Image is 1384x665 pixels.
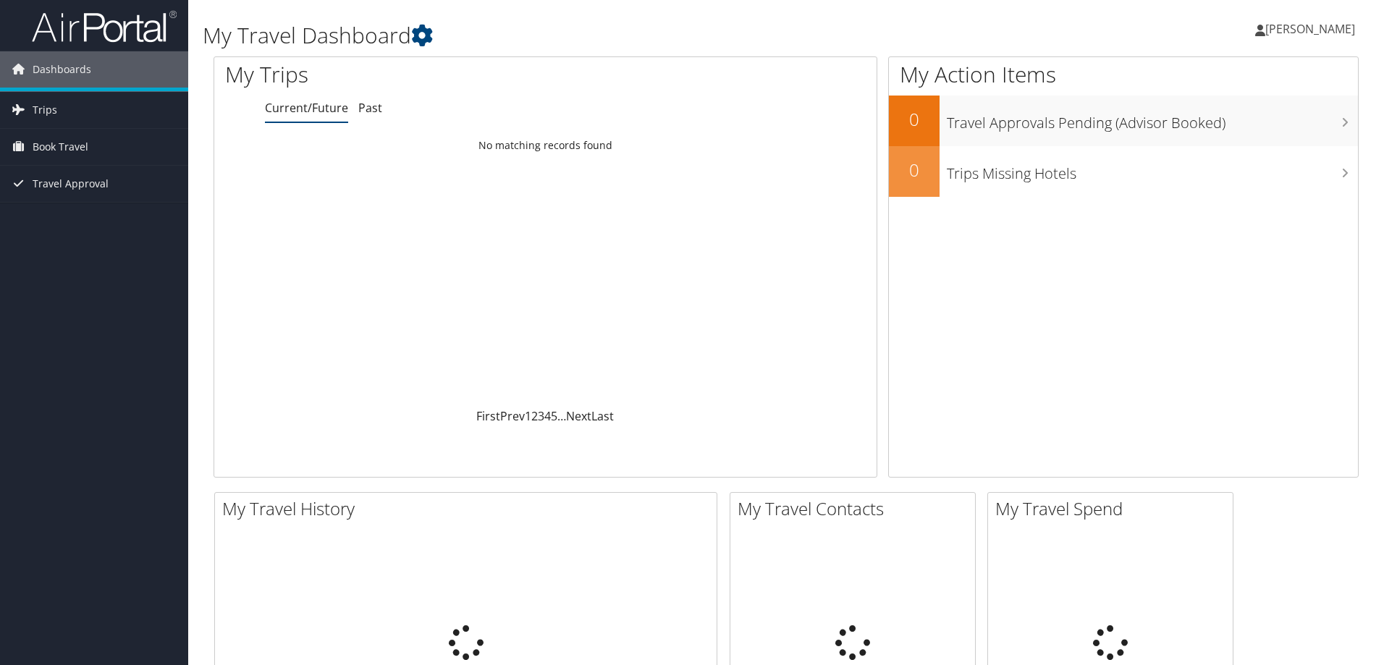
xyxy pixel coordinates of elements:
[33,92,57,128] span: Trips
[889,146,1358,197] a: 0Trips Missing Hotels
[358,100,382,116] a: Past
[591,408,614,424] a: Last
[525,408,531,424] a: 1
[1255,7,1370,51] a: [PERSON_NAME]
[1265,21,1355,37] span: [PERSON_NAME]
[500,408,525,424] a: Prev
[544,408,551,424] a: 4
[33,129,88,165] span: Book Travel
[889,96,1358,146] a: 0Travel Approvals Pending (Advisor Booked)
[203,20,981,51] h1: My Travel Dashboard
[947,106,1358,133] h3: Travel Approvals Pending (Advisor Booked)
[566,408,591,424] a: Next
[476,408,500,424] a: First
[738,496,975,521] h2: My Travel Contacts
[225,59,590,90] h1: My Trips
[33,166,109,202] span: Travel Approval
[889,59,1358,90] h1: My Action Items
[222,496,717,521] h2: My Travel History
[33,51,91,88] span: Dashboards
[551,408,557,424] a: 5
[995,496,1233,521] h2: My Travel Spend
[531,408,538,424] a: 2
[32,9,177,43] img: airportal-logo.png
[557,408,566,424] span: …
[889,158,940,182] h2: 0
[889,107,940,132] h2: 0
[214,132,877,158] td: No matching records found
[947,156,1358,184] h3: Trips Missing Hotels
[538,408,544,424] a: 3
[265,100,348,116] a: Current/Future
